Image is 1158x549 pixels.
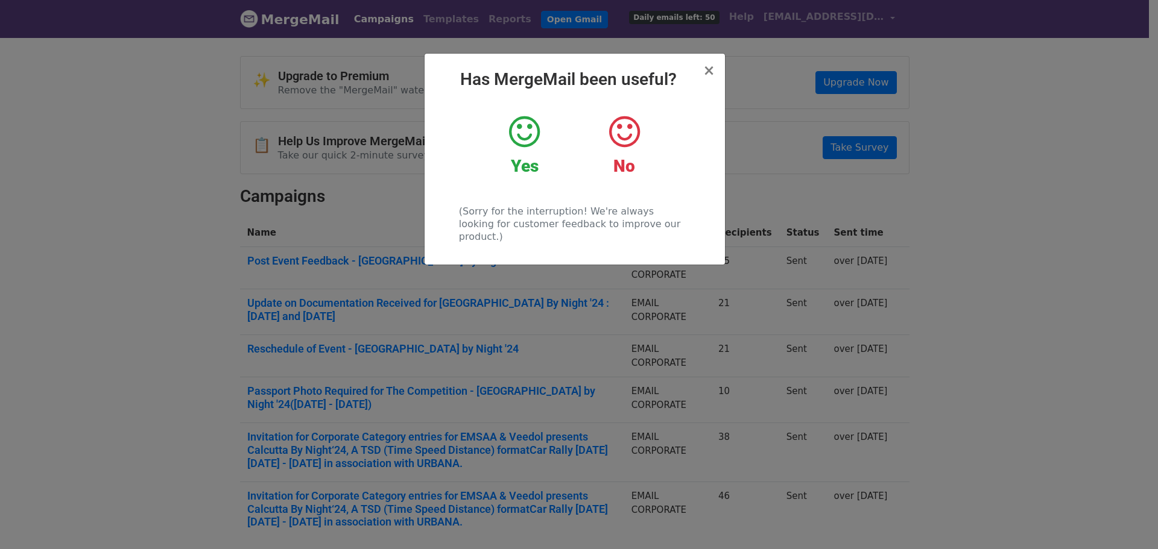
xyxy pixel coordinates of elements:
button: Close [703,63,715,78]
strong: No [613,156,635,176]
a: No [583,114,665,177]
p: (Sorry for the interruption! We're always looking for customer feedback to improve our product.) [459,205,690,243]
span: × [703,62,715,79]
a: Yes [484,114,565,177]
h2: Has MergeMail been useful? [434,69,715,90]
strong: Yes [511,156,539,176]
